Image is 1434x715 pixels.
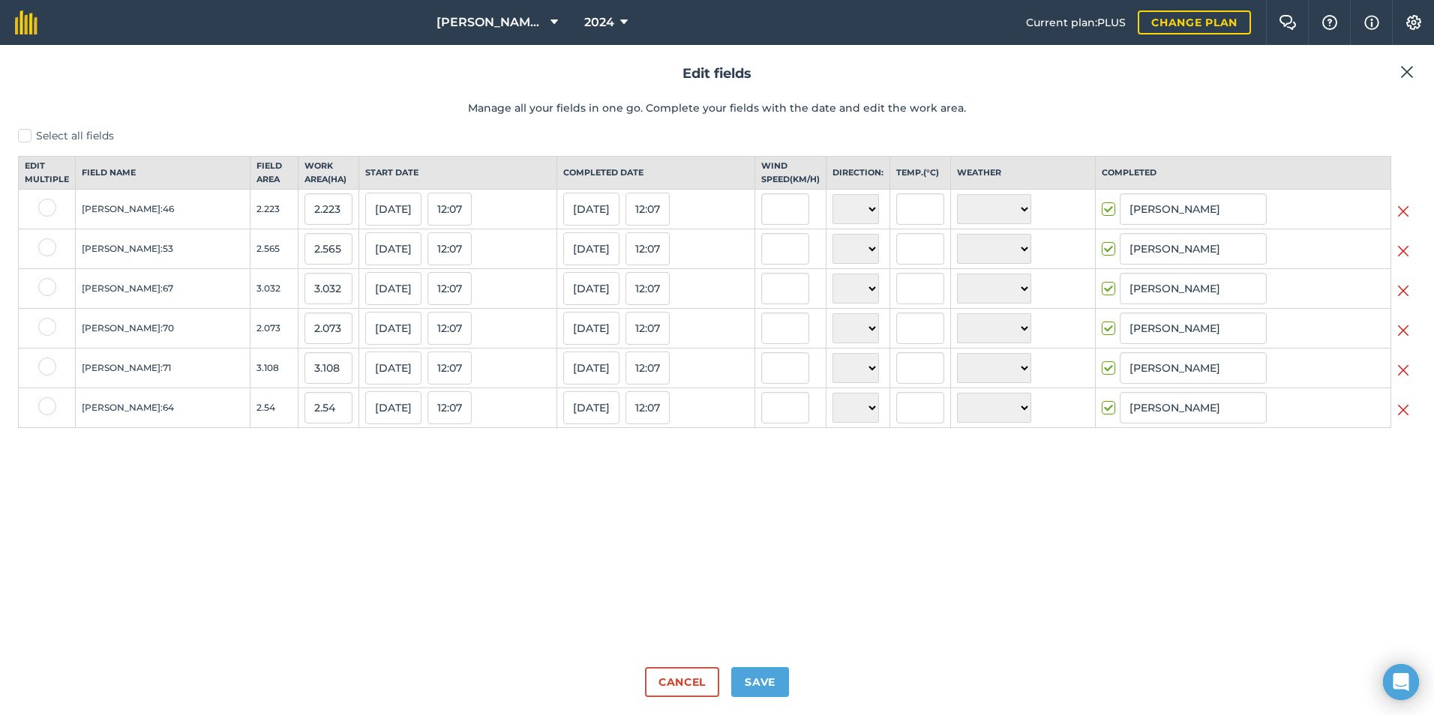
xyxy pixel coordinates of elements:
td: [PERSON_NAME]:71 [76,349,250,388]
td: 3.108 [250,349,298,388]
th: Wind speed ( km/h ) [755,157,826,190]
img: svg+xml;base64,PHN2ZyB4bWxucz0iaHR0cDovL3d3dy53My5vcmcvMjAwMC9zdmciIHdpZHRoPSIyMiIgaGVpZ2h0PSIzMC... [1400,63,1414,81]
button: 12:07 [625,272,670,305]
button: [DATE] [365,272,421,305]
th: Start date [358,157,556,190]
td: [PERSON_NAME]:70 [76,309,250,349]
td: 2.54 [250,388,298,428]
th: Weather [951,157,1096,190]
button: [DATE] [563,193,619,226]
button: Cancel [645,667,719,697]
button: 12:07 [427,352,472,384]
td: 2.565 [250,229,298,269]
img: svg+xml;base64,PHN2ZyB4bWxucz0iaHR0cDovL3d3dy53My5vcmcvMjAwMC9zdmciIHdpZHRoPSIxNyIgaGVpZ2h0PSIxNy... [1364,13,1379,31]
label: Select all fields [18,128,1416,144]
td: 2.073 [250,309,298,349]
span: [PERSON_NAME][GEOGRAPHIC_DATA] [436,13,544,31]
button: 12:07 [427,272,472,305]
span: 2024 [584,13,614,31]
img: svg+xml;base64,PHN2ZyB4bWxucz0iaHR0cDovL3d3dy53My5vcmcvMjAwMC9zdmciIHdpZHRoPSIyMiIgaGVpZ2h0PSIzMC... [1397,202,1409,220]
button: Save [731,667,789,697]
button: 12:07 [625,391,670,424]
button: [DATE] [563,272,619,305]
td: [PERSON_NAME]:53 [76,229,250,269]
button: 12:07 [625,312,670,345]
th: Temp. ( ° C ) [890,157,951,190]
button: [DATE] [365,312,421,345]
th: Direction: [826,157,890,190]
a: Change plan [1138,10,1251,34]
img: svg+xml;base64,PHN2ZyB4bWxucz0iaHR0cDovL3d3dy53My5vcmcvMjAwMC9zdmciIHdpZHRoPSIyMiIgaGVpZ2h0PSIzMC... [1397,361,1409,379]
button: [DATE] [563,391,619,424]
td: 2.223 [250,190,298,229]
th: Field Area [250,157,298,190]
button: [DATE] [563,232,619,265]
button: [DATE] [563,352,619,384]
button: 12:07 [427,193,472,226]
img: fieldmargin Logo [15,10,37,34]
img: A cog icon [1405,15,1423,30]
th: Completed [1096,157,1391,190]
button: 12:07 [625,232,670,265]
button: [DATE] [365,391,421,424]
h2: Edit fields [18,63,1416,85]
img: svg+xml;base64,PHN2ZyB4bWxucz0iaHR0cDovL3d3dy53My5vcmcvMjAwMC9zdmciIHdpZHRoPSIyMiIgaGVpZ2h0PSIzMC... [1397,282,1409,300]
img: Two speech bubbles overlapping with the left bubble in the forefront [1279,15,1297,30]
th: Field name [76,157,250,190]
div: Open Intercom Messenger [1383,664,1419,700]
td: [PERSON_NAME]:64 [76,388,250,428]
td: 3.032 [250,269,298,309]
img: svg+xml;base64,PHN2ZyB4bWxucz0iaHR0cDovL3d3dy53My5vcmcvMjAwMC9zdmciIHdpZHRoPSIyMiIgaGVpZ2h0PSIzMC... [1397,242,1409,260]
td: [PERSON_NAME]:46 [76,190,250,229]
img: svg+xml;base64,PHN2ZyB4bWxucz0iaHR0cDovL3d3dy53My5vcmcvMjAwMC9zdmciIHdpZHRoPSIyMiIgaGVpZ2h0PSIzMC... [1397,322,1409,340]
button: 12:07 [427,232,472,265]
button: [DATE] [563,312,619,345]
th: Work area ( Ha ) [298,157,358,190]
p: Manage all your fields in one go. Complete your fields with the date and edit the work area. [18,100,1416,116]
button: 12:07 [625,352,670,384]
span: Current plan : PLUS [1026,14,1126,31]
th: Completed date [556,157,754,190]
img: svg+xml;base64,PHN2ZyB4bWxucz0iaHR0cDovL3d3dy53My5vcmcvMjAwMC9zdmciIHdpZHRoPSIyMiIgaGVpZ2h0PSIzMC... [1397,401,1409,419]
button: 12:07 [427,391,472,424]
button: [DATE] [365,193,421,226]
td: [PERSON_NAME]:67 [76,269,250,309]
button: [DATE] [365,232,421,265]
img: A question mark icon [1321,15,1339,30]
button: 12:07 [427,312,472,345]
th: Edit multiple [19,157,76,190]
button: [DATE] [365,352,421,384]
button: 12:07 [625,193,670,226]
